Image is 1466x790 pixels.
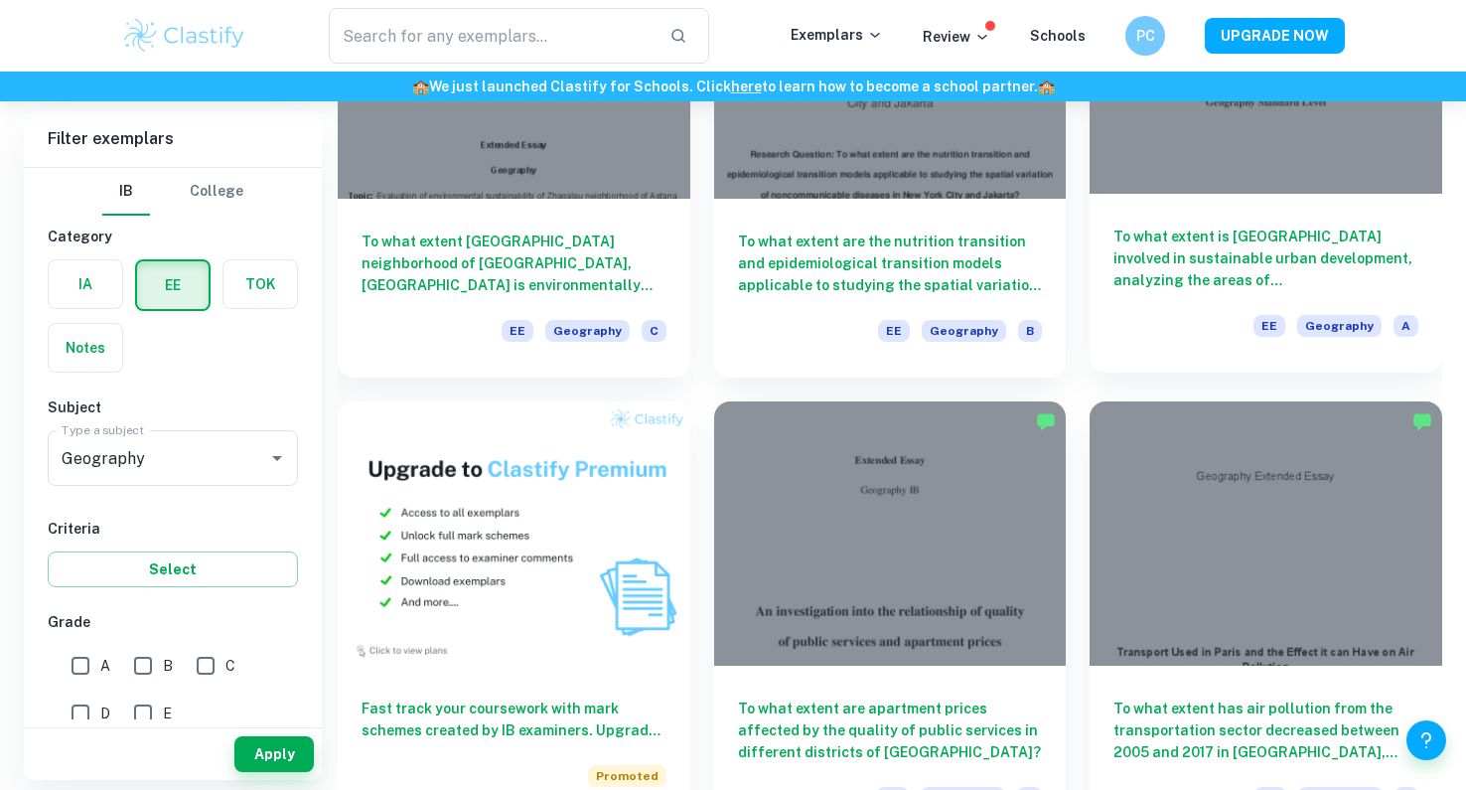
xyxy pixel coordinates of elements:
p: Exemplars [791,24,883,46]
h6: Subject [48,396,298,418]
span: A [1393,315,1418,337]
button: IA [49,260,122,308]
p: Review [923,26,990,48]
img: Marked [1412,411,1432,431]
span: 🏫 [412,79,429,94]
img: Thumbnail [338,401,690,666]
span: Promoted [588,765,666,787]
h6: We just launched Clastify for Schools. Click to learn how to become a school partner. [4,76,1462,97]
span: D [100,703,110,724]
button: Notes [49,324,122,372]
button: Select [48,552,298,587]
span: Geography [922,320,1006,342]
button: TOK [223,260,297,308]
button: PC [1125,16,1165,56]
h6: To what extent are the nutrition transition and epidemiological transition models applicable to s... [738,231,1043,296]
button: Open [263,444,291,472]
span: E [163,703,172,724]
span: A [100,655,110,677]
span: EE [1253,315,1285,337]
h6: PC [1134,25,1157,47]
input: Search for any exemplars... [329,8,654,64]
h6: Grade [48,611,298,633]
button: College [190,168,243,216]
span: C [642,320,666,342]
h6: Fast track your coursework with mark schemes created by IB examiners. Upgrade now [362,698,666,741]
span: Geography [545,320,630,342]
label: Type a subject [62,421,144,438]
div: Filter type choice [102,168,243,216]
a: Schools [1030,28,1086,44]
h6: Filter exemplars [24,111,322,167]
span: Geography [1297,315,1382,337]
button: IB [102,168,150,216]
span: EE [878,320,910,342]
img: Marked [1036,411,1056,431]
h6: To what extent has air pollution from the transportation sector decreased between 2005 and 2017 i... [1113,698,1418,763]
span: B [163,655,173,677]
span: B [1018,320,1042,342]
h6: Category [48,226,298,247]
span: 🏫 [1038,79,1055,94]
button: Apply [234,736,314,772]
h6: To what extent is [GEOGRAPHIC_DATA] involved in sustainable urban development, analyzing the area... [1113,226,1418,291]
button: UPGRADE NOW [1205,18,1345,54]
h6: To what extent are apartment prices affected by the quality of public services in different distr... [738,698,1043,763]
button: Help and Feedback [1406,720,1446,760]
img: Clastify logo [121,16,247,56]
h6: Criteria [48,518,298,540]
span: EE [502,320,533,342]
a: here [731,79,762,94]
h6: To what extent [GEOGRAPHIC_DATA] neighborhood of [GEOGRAPHIC_DATA], [GEOGRAPHIC_DATA] is environm... [362,231,666,296]
button: EE [137,261,209,309]
span: C [225,655,235,677]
